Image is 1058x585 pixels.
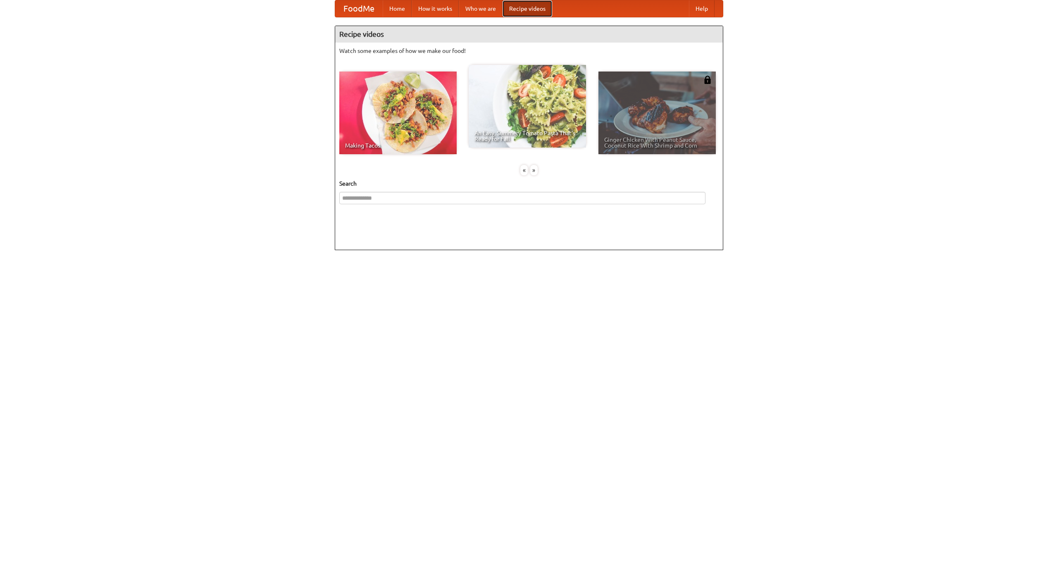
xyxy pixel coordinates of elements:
a: An Easy, Summery Tomato Pasta That's Ready for Fall [469,65,586,148]
a: How it works [412,0,459,17]
h5: Search [339,179,719,188]
img: 483408.png [703,76,712,84]
span: An Easy, Summery Tomato Pasta That's Ready for Fall [474,130,580,142]
a: FoodMe [335,0,383,17]
a: Making Tacos [339,72,457,154]
span: Making Tacos [345,143,451,148]
a: Help [689,0,715,17]
a: Who we are [459,0,503,17]
div: » [530,165,538,175]
div: « [520,165,528,175]
a: Recipe videos [503,0,552,17]
a: Home [383,0,412,17]
p: Watch some examples of how we make our food! [339,47,719,55]
h4: Recipe videos [335,26,723,43]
